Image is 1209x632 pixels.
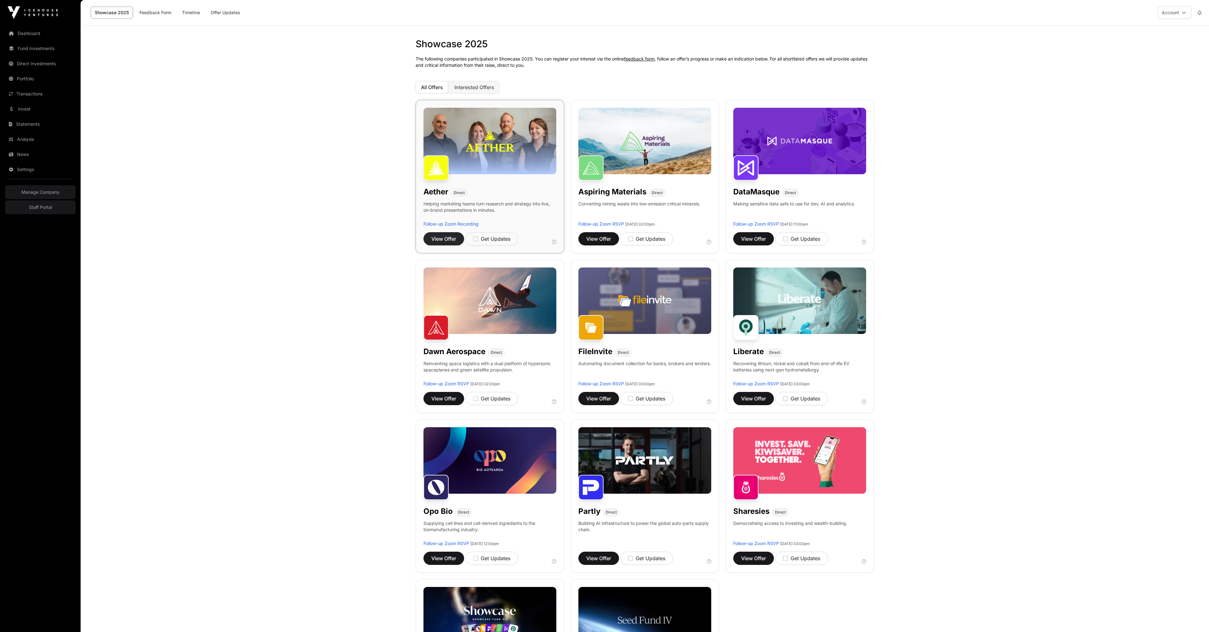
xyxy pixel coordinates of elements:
[135,7,175,19] a: Feedback Form
[423,552,464,565] button: View Offer
[625,222,655,227] span: [DATE] 02:00pm
[578,392,619,405] button: View Offer
[423,381,469,386] a: Follow-up Zoom RSVP
[416,81,448,94] button: All Offers
[578,552,619,565] a: View Offer
[618,350,629,355] span: Direct
[5,26,76,40] a: Dashboard
[578,381,624,386] a: Follow-up Zoom RSVP
[733,315,758,340] img: Liberate
[733,520,847,540] p: Democratising access to investing and wealth-building.
[423,360,556,381] p: Reinventing space logistics with a dual platform of hypersonic spaceplanes and green satellite pr...
[5,185,76,199] a: Manage Company
[5,163,76,176] a: Settings
[423,267,556,334] img: Dawn-Banner.jpg
[5,117,76,131] a: Statements
[5,132,76,146] a: Analysis
[733,552,774,565] button: View Offer
[473,235,510,243] div: Get Updates
[733,201,855,221] p: Making sensitive data safe to use for dev, AI and analytics.
[578,520,711,540] p: Building AI infrastructure to power the global auto-parts supply chain.
[423,427,556,494] img: Opo-Bio-Banner.jpg
[628,395,665,402] div: Get Updates
[578,360,711,381] p: Automating document collection for banks, brokers and lenders.
[423,187,448,197] h1: Aether
[741,235,766,243] span: View Offer
[783,554,820,562] div: Get Updates
[578,347,612,357] h1: FileInvite
[423,347,485,357] h1: Dawn Aerospace
[423,392,464,405] button: View Offer
[473,395,510,402] div: Get Updates
[423,506,453,516] h1: Opo Bio
[465,392,518,405] button: Get Updates
[454,190,465,195] span: Direct
[780,382,810,386] span: [DATE] 03:00pm
[780,541,810,546] span: [DATE] 03:00pm
[578,506,600,516] h1: Partly
[620,552,673,565] button: Get Updates
[5,57,76,71] a: Direct Investments
[458,510,469,515] span: Direct
[465,552,518,565] button: Get Updates
[1178,602,1209,632] div: Chat Widget
[423,108,556,174] img: Aether-Banner.jpg
[733,187,780,197] h1: DataMasque
[423,541,469,546] a: Follow-up Zoom RSVP
[733,392,774,405] button: View Offer
[207,7,244,19] a: Offer Updates
[775,510,786,515] span: Direct
[5,87,76,101] a: Transactions
[423,155,449,181] img: Aether
[5,102,76,116] a: Invest
[606,510,617,515] span: Direct
[652,190,663,195] span: Direct
[733,506,769,516] h1: Sharesies
[5,200,76,214] a: Staff Portal
[8,6,58,19] img: Icehouse Ventures Logo
[775,392,828,405] button: Get Updates
[578,221,624,227] a: Follow-up Zoom RSVP
[423,221,479,227] a: Follow-up Zoom Recording
[465,232,518,245] button: Get Updates
[578,427,711,494] img: Partly-Banner.jpg
[578,201,700,221] p: Converting mining waste into low-emission critical minerals.
[733,267,866,334] img: Liberate-Banner.jpg
[741,554,766,562] span: View Offer
[628,554,665,562] div: Get Updates
[491,350,502,355] span: Direct
[578,108,711,174] img: Aspiring-Banner.jpg
[431,395,456,402] span: View Offer
[733,381,779,386] a: Follow-up Zoom RSVP
[586,395,611,402] span: View Offer
[733,108,866,174] img: DataMasque-Banner.jpg
[423,232,464,245] button: View Offer
[775,232,828,245] button: Get Updates
[733,427,866,494] img: Sharesies-Banner.jpg
[416,56,874,68] p: The following companies participated in Showcase 2025. You can register your interest via the onl...
[586,554,611,562] span: View Offer
[620,392,673,405] button: Get Updates
[733,232,774,245] button: View Offer
[769,350,780,355] span: Direct
[733,360,866,381] p: Recovering lithium, nickel and cobalt from end-of-life EV batteries using next-gen hydrometallurgy.
[91,7,133,19] a: Showcase 2025
[423,520,556,533] p: Supplying cell lines and cell-derived ingredients to the biomanufacturing industry.
[470,541,499,546] span: [DATE] 12:00pm
[5,42,76,55] a: Fund Investments
[431,235,456,243] span: View Offer
[421,84,443,90] span: All Offers
[733,221,779,227] a: Follow-up Zoom RSVP
[473,554,510,562] div: Get Updates
[783,395,820,402] div: Get Updates
[620,232,673,245] button: Get Updates
[775,552,828,565] button: Get Updates
[733,475,758,500] img: Sharesies
[423,475,449,500] img: Opo Bio
[416,38,874,49] h1: Showcase 2025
